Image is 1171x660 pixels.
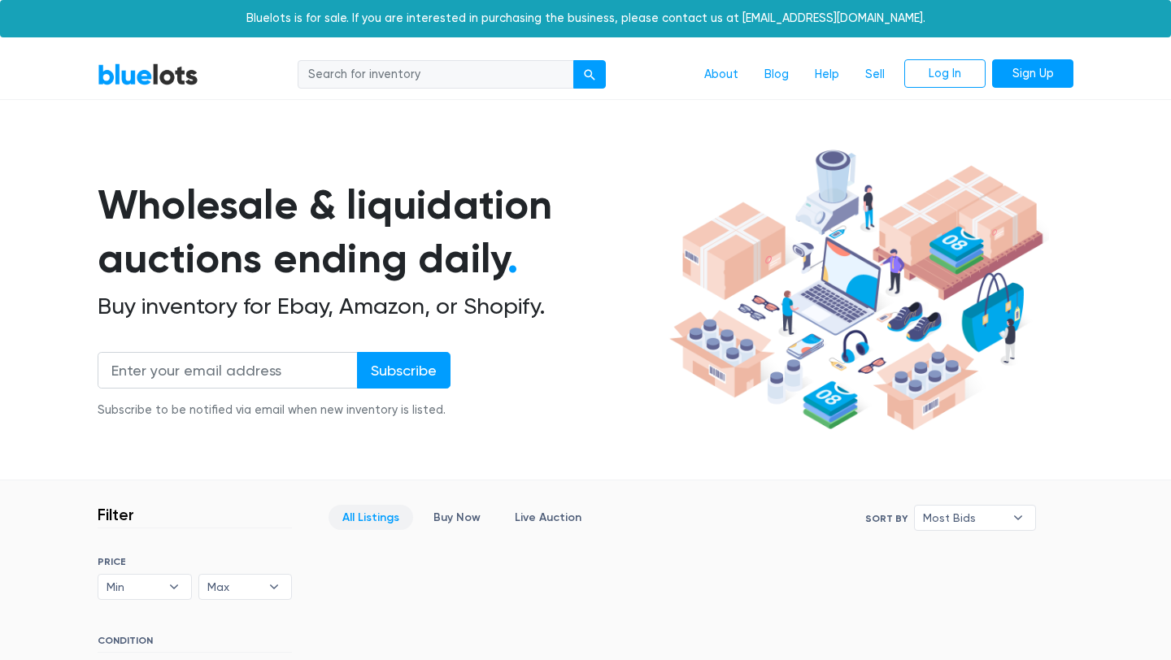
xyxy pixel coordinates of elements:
a: Blog [751,59,802,90]
b: ▾ [1001,506,1035,530]
input: Search for inventory [298,60,574,89]
h1: Wholesale & liquidation auctions ending daily [98,178,664,286]
a: Buy Now [420,505,494,530]
a: Log In [904,59,986,89]
a: About [691,59,751,90]
a: All Listings [329,505,413,530]
a: Sign Up [992,59,1073,89]
input: Subscribe [357,352,451,389]
h2: Buy inventory for Ebay, Amazon, or Shopify. [98,293,664,320]
h6: CONDITION [98,635,292,653]
a: Live Auction [501,505,595,530]
span: Max [207,575,261,599]
b: ▾ [257,575,291,599]
div: Subscribe to be notified via email when new inventory is listed. [98,402,451,419]
span: Min [107,575,160,599]
h3: Filter [98,505,134,524]
input: Enter your email address [98,352,358,389]
h6: PRICE [98,556,292,567]
span: Most Bids [923,506,1004,530]
a: Sell [852,59,898,90]
a: Help [802,59,852,90]
label: Sort By [865,511,908,526]
span: . [507,234,518,283]
a: BlueLots [98,63,198,86]
img: hero-ee84e7d0318cb26816c560f6b4441b76977f77a177738b4e94f68c95b2b83dbb.png [664,142,1049,438]
b: ▾ [157,575,191,599]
